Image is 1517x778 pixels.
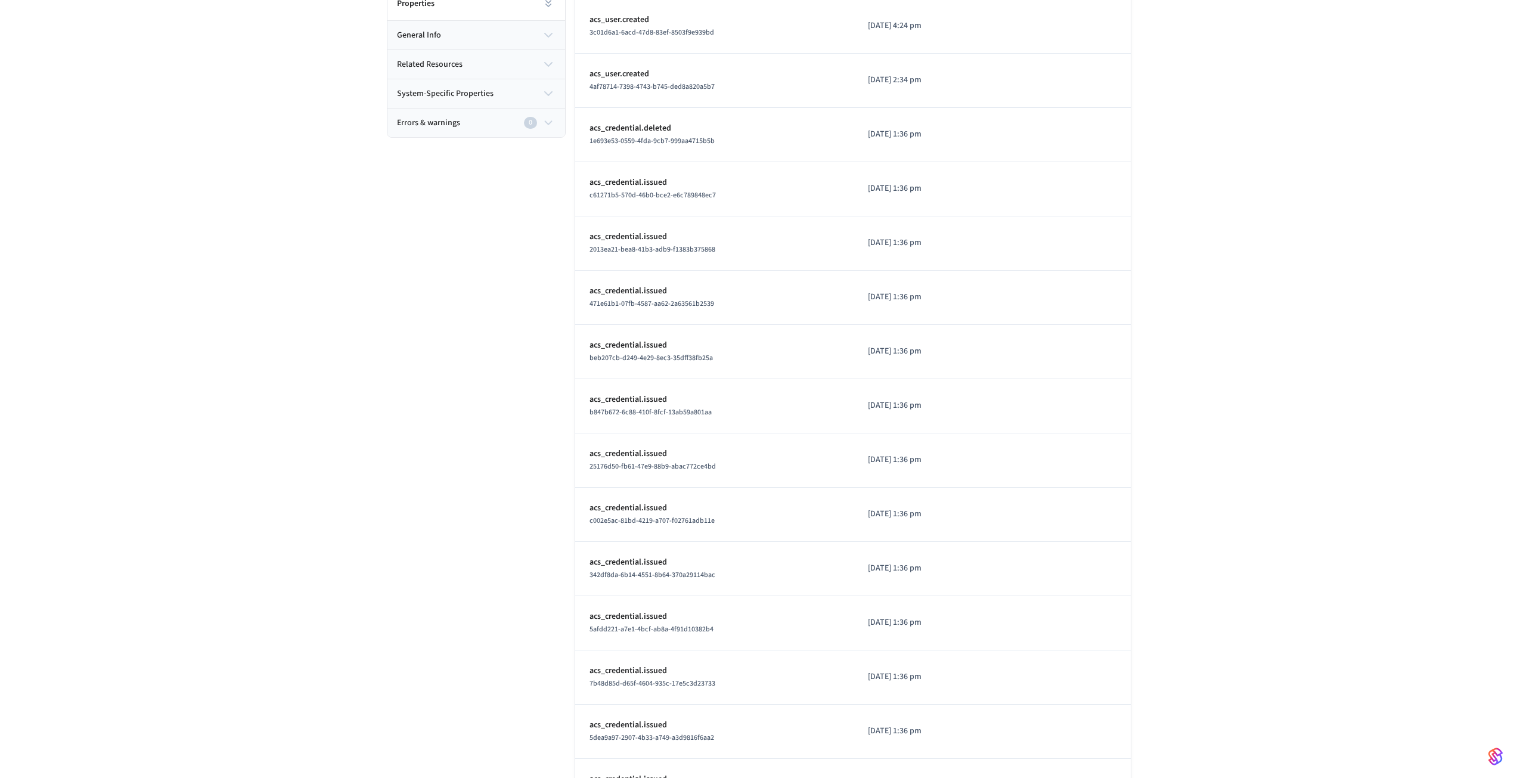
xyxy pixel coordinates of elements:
button: Errors & warnings0 [387,109,565,137]
button: system-specific properties [387,79,565,108]
img: SeamLogoGradient.69752ec5.svg [1488,747,1503,766]
p: acs_credential.issued [590,176,840,189]
span: b847b672-6c88-410f-8fcf-13ab59a801aa [590,407,712,417]
span: 4af78714-7398-4743-b745-ded8a820a5b7 [590,82,715,92]
span: 5afdd221-a7e1-4bcf-ab8a-4f91d10382b4 [590,624,713,634]
p: acs_credential.deleted [590,122,840,135]
span: system-specific properties [397,88,494,100]
p: acs_credential.issued [590,665,840,677]
span: 5dea9a97-2907-4b33-a749-a3d9816f6aa2 [590,733,714,743]
p: [DATE] 1:36 pm [868,725,993,737]
span: 25176d50-fb61-47e9-88b9-abac772ce4bd [590,461,716,472]
p: [DATE] 1:36 pm [868,454,993,466]
p: [DATE] 1:36 pm [868,399,993,412]
p: acs_user.created [590,68,840,80]
p: acs_credential.issued [590,502,840,514]
p: acs_credential.issued [590,285,840,297]
p: [DATE] 1:36 pm [868,508,993,520]
p: [DATE] 1:36 pm [868,616,993,629]
span: 342df8da-6b14-4551-8b64-370a29114bac [590,570,715,580]
p: acs_credential.issued [590,393,840,406]
span: Errors & warnings [397,117,460,129]
p: [DATE] 1:36 pm [868,182,993,195]
p: [DATE] 1:36 pm [868,562,993,575]
span: related resources [397,58,463,71]
p: acs_credential.issued [590,231,840,243]
span: 471e61b1-07fb-4587-aa62-2a63561b2539 [590,299,714,309]
div: 0 [524,117,537,129]
p: [DATE] 1:36 pm [868,128,993,141]
span: 3c01d6a1-6acd-47d8-83ef-8503f9e939bd [590,27,714,38]
button: general info [387,21,565,49]
p: acs_user.created [590,14,840,26]
span: 7b48d85d-d65f-4604-935c-17e5c3d23733 [590,678,715,689]
button: related resources [387,50,565,79]
p: [DATE] 1:36 pm [868,237,993,249]
p: [DATE] 1:36 pm [868,345,993,358]
span: c61271b5-570d-46b0-bce2-e6c789848ec7 [590,190,716,200]
p: acs_credential.issued [590,339,840,352]
span: c002e5ac-81bd-4219-a707-f02761adb11e [590,516,715,526]
p: [DATE] 1:36 pm [868,291,993,303]
p: acs_credential.issued [590,719,840,731]
span: general info [397,29,441,42]
p: [DATE] 4:24 pm [868,20,993,32]
p: [DATE] 2:34 pm [868,74,993,86]
p: acs_credential.issued [590,610,840,623]
span: beb207cb-d249-4e29-8ec3-35dff38fb25a [590,353,713,363]
p: [DATE] 1:36 pm [868,671,993,683]
span: 1e693e53-0559-4fda-9cb7-999aa4715b5b [590,136,715,146]
span: 2013ea21-bea8-41b3-adb9-f1383b375868 [590,244,715,255]
p: acs_credential.issued [590,556,840,569]
p: acs_credential.issued [590,448,840,460]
